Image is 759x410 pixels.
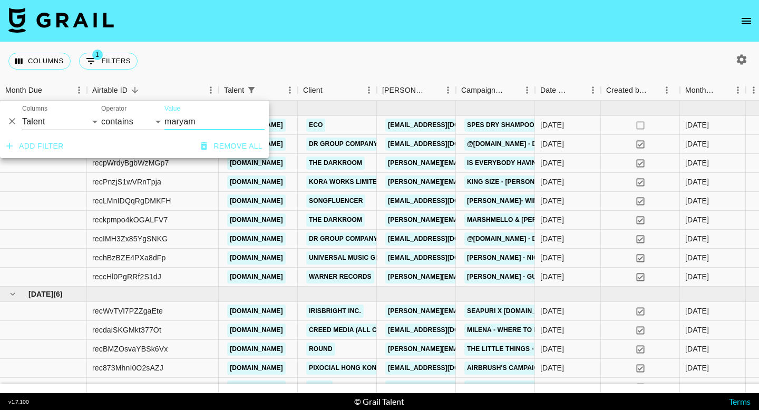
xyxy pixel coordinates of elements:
[4,113,20,129] button: Delete
[92,252,166,263] div: rechBzBZE4PXa8dFp
[540,233,564,244] div: 26/6/2025
[8,53,71,70] button: Select columns
[461,80,504,101] div: Campaign (Type)
[685,233,709,244] div: Jun '25
[425,83,440,97] button: Sort
[385,305,557,318] a: [PERSON_NAME][EMAIL_ADDRESS][DOMAIN_NAME]
[385,362,503,375] a: [EMAIL_ADDRESS][DOMAIN_NAME]
[385,138,503,151] a: [EMAIL_ADDRESS][DOMAIN_NAME]
[540,344,564,354] div: 12/7/2025
[382,80,425,101] div: [PERSON_NAME]
[464,362,675,375] a: Airbrush's campaign - Hot hair summer @[DOMAIN_NAME]
[685,177,709,187] div: Jun '25
[464,213,694,227] a: Marshmello & [PERSON_NAME] & [PERSON_NAME] - Save My Love
[385,270,611,284] a: [PERSON_NAME][EMAIL_ADDRESS][PERSON_NAME][DOMAIN_NAME]
[504,83,519,97] button: Sort
[8,398,29,405] div: v 1.7.100
[685,363,709,373] div: Jul '25
[197,136,267,156] button: Remove all
[685,382,709,392] div: Jul '25
[306,157,365,170] a: The Darkroom
[306,343,335,356] a: Round
[464,157,626,170] a: Is Everybody Having Fun by [PERSON_NAME]
[53,289,63,299] span: ( 6 )
[685,139,709,149] div: Jun '25
[540,325,564,335] div: 31/7/2025
[92,233,168,244] div: recIMH3Zx85YgSNKG
[456,80,535,101] div: Campaign (Type)
[306,270,374,284] a: Warner Records
[92,363,163,373] div: rec873MhnI0O2sAZJ
[685,214,709,225] div: Jun '25
[128,83,142,97] button: Sort
[570,83,585,97] button: Sort
[92,214,168,225] div: reckpmpo4kOGALFV7
[306,138,557,151] a: DR Group Company Limited ([PERSON_NAME] Ring [GEOGRAPHIC_DATA])
[227,194,286,208] a: [DOMAIN_NAME]
[464,270,556,284] a: [PERSON_NAME] - Gutter
[101,104,126,113] label: Operator
[464,251,600,265] a: [PERSON_NAME] - Nice To Each Other
[647,83,662,97] button: Sort
[540,196,564,206] div: 23/6/2025
[736,11,757,32] button: open drawer
[464,324,557,337] a: Milena - Where To Begin
[519,82,535,98] button: Menu
[219,80,298,101] div: Talent
[464,175,562,189] a: King Size - [PERSON_NAME]
[535,80,601,101] div: Date Created
[164,113,265,130] input: Filter value
[306,213,365,227] a: The Darkroom
[385,380,503,394] a: [EMAIL_ADDRESS][DOMAIN_NAME]
[92,177,161,187] div: recPnzjS1wVRnTpja
[227,305,286,318] a: [DOMAIN_NAME]
[298,80,377,101] div: Client
[361,82,377,98] button: Menu
[306,362,412,375] a: Pixocial Hong Kong Limited
[659,82,675,98] button: Menu
[306,380,333,394] a: Tribit
[680,80,746,101] div: Month Due
[306,251,397,265] a: Universal Music Group
[227,157,286,170] a: [DOMAIN_NAME]
[306,119,325,132] a: Eco
[606,80,647,101] div: Created by Grail Team
[306,232,557,246] a: DR Group Company Limited ([PERSON_NAME] Ring [GEOGRAPHIC_DATA])
[92,344,168,354] div: recBMZOsvaYBSk6Vx
[8,7,114,33] img: Grail Talent
[385,213,557,227] a: [PERSON_NAME][EMAIL_ADDRESS][DOMAIN_NAME]
[585,82,601,98] button: Menu
[306,305,364,318] a: IRISBRIGHT INC.
[540,80,570,101] div: Date Created
[464,232,573,246] a: @[DOMAIN_NAME] - Darryring
[385,119,503,132] a: [EMAIL_ADDRESS][DOMAIN_NAME]
[227,380,286,394] a: [DOMAIN_NAME]
[92,50,103,60] span: 1
[540,252,564,263] div: 24/6/2025
[730,82,746,98] button: Menu
[377,80,456,101] div: Booker
[323,83,337,97] button: Sort
[464,119,537,132] a: Spes Dry Shampoo
[354,396,404,407] div: © Grail Talent
[440,82,456,98] button: Menu
[685,120,709,130] div: Jun '25
[540,139,564,149] div: 25/6/2025
[540,158,564,168] div: 26/6/2025
[385,232,503,246] a: [EMAIL_ADDRESS][DOMAIN_NAME]
[227,251,286,265] a: [DOMAIN_NAME]
[464,138,573,151] a: @[DOMAIN_NAME] - Darryring
[540,214,564,225] div: 7/6/2025
[685,158,709,168] div: Jun '25
[540,306,564,316] div: 22/7/2025
[164,104,180,113] label: Value
[5,80,42,101] div: Month Due
[385,194,503,208] a: [EMAIL_ADDRESS][DOMAIN_NAME]
[203,82,219,98] button: Menu
[5,287,20,301] button: hide children
[540,177,564,187] div: 24/6/2025
[685,196,709,206] div: Jun '25
[244,83,259,97] div: 1 active filter
[87,80,219,101] div: Airtable ID
[227,324,286,337] a: [DOMAIN_NAME]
